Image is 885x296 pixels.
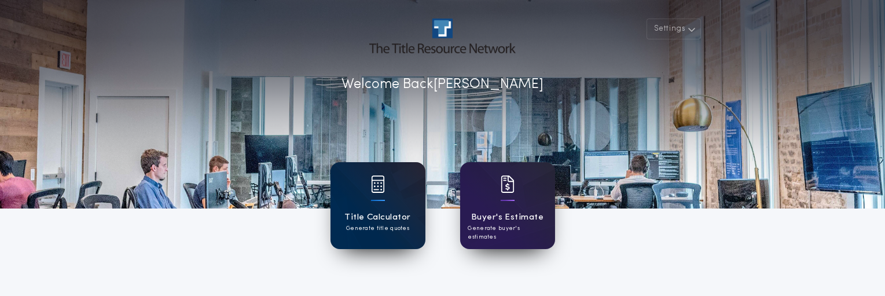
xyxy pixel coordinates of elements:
[344,211,410,224] h1: Title Calculator
[468,224,547,242] p: Generate buyer's estimates
[501,176,515,193] img: card icon
[369,19,515,53] img: account-logo
[647,19,701,39] button: Settings
[471,211,544,224] h1: Buyer's Estimate
[341,74,544,95] p: Welcome Back [PERSON_NAME]
[460,162,555,249] a: card iconBuyer's EstimateGenerate buyer's estimates
[346,224,409,233] p: Generate title quotes
[331,162,425,249] a: card iconTitle CalculatorGenerate title quotes
[371,176,385,193] img: card icon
